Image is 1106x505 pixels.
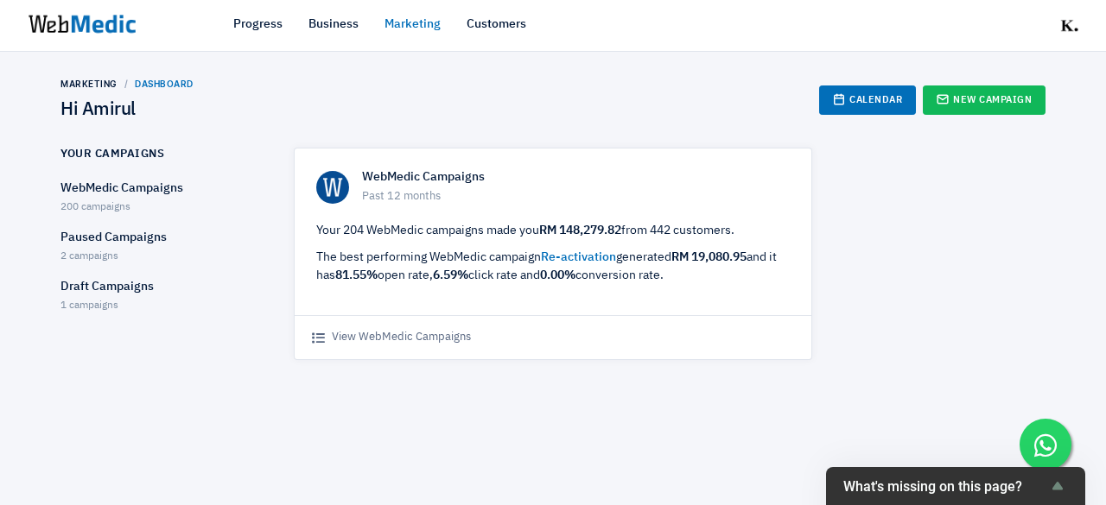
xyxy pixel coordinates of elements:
h6: Your Campaigns [60,148,164,161]
span: 1 campaigns [60,300,118,311]
a: Progress [233,16,283,34]
strong: RM 19,080.95 [671,251,747,263]
a: Business [308,16,359,34]
a: Marketing [385,16,441,34]
a: View WebMedic Campaigns [312,329,471,346]
p: Your 204 WebMedic campaigns made you from 442 customers. [316,222,790,240]
nav: breadcrumb [60,78,194,91]
span: What's missing on this page? [843,478,1047,495]
span: Past 12 months [362,188,790,205]
a: New Campaign [923,85,1046,115]
li: Marketing [60,78,118,91]
p: The best performing WebMedic campaign generated and it has open rate, click rate and conversion r... [316,249,790,285]
p: WebMedic Campaigns [60,180,264,198]
span: 2 campaigns [60,251,118,262]
h6: WebMedic Campaigns [362,170,790,186]
strong: 6.59% [433,269,468,281]
span: 200 campaigns [60,202,130,212]
a: Re-activation [541,251,616,263]
a: Calendar [819,85,916,115]
p: Paused Campaigns [60,229,264,247]
strong: 81.55% [335,269,378,281]
p: Draft Campaigns [60,278,264,296]
strong: 0.00% [540,269,575,281]
button: Show survey - What's missing on this page? [843,476,1068,496]
li: Dashboard [118,78,194,91]
h4: Hi Amirul [60,99,194,122]
a: Customers [467,16,526,34]
strong: RM 148,279.82 [539,224,621,237]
